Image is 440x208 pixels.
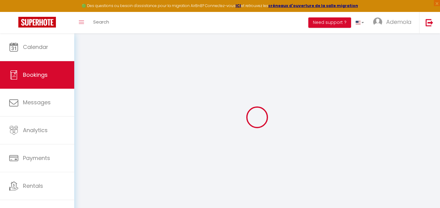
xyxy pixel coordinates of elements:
[93,19,109,25] span: Search
[414,180,435,203] iframe: Chat
[386,18,412,26] span: Ademola
[5,2,23,21] button: Ouvrir le widget de chat LiveChat
[23,43,48,51] span: Calendar
[308,17,351,28] button: Need support ?
[18,17,56,28] img: Super Booking
[23,71,48,79] span: Bookings
[426,19,433,26] img: logout
[89,12,114,33] a: Search
[236,3,241,8] a: ICI
[369,12,419,33] a: ... Ademola
[23,98,51,106] span: Messages
[23,126,48,134] span: Analytics
[373,17,382,27] img: ...
[23,154,50,162] span: Payments
[268,3,358,8] a: créneaux d'ouverture de la salle migration
[23,182,43,190] span: Rentals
